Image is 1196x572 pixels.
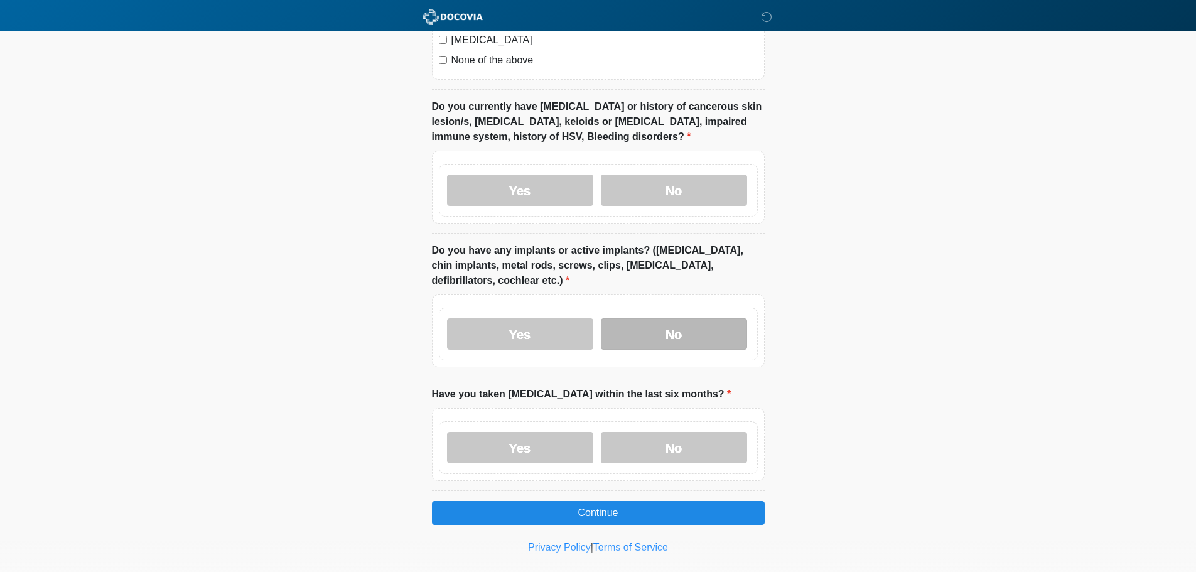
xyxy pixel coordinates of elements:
[451,53,758,68] label: None of the above
[419,9,487,25] img: ABC Med Spa- GFEase Logo
[432,501,765,525] button: Continue
[451,33,758,48] label: [MEDICAL_DATA]
[591,542,593,553] a: |
[439,36,447,44] input: [MEDICAL_DATA]
[593,542,668,553] a: Terms of Service
[439,56,447,64] input: None of the above
[432,99,765,144] label: Do you currently have [MEDICAL_DATA] or history of cancerous skin lesion/s, [MEDICAL_DATA], keloi...
[447,318,593,350] label: Yes
[601,318,747,350] label: No
[447,432,593,463] label: Yes
[432,243,765,288] label: Do you have any implants or active implants? ([MEDICAL_DATA], chin implants, metal rods, screws, ...
[601,175,747,206] label: No
[528,542,591,553] a: Privacy Policy
[447,175,593,206] label: Yes
[432,387,731,402] label: Have you taken [MEDICAL_DATA] within the last six months?
[601,432,747,463] label: No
